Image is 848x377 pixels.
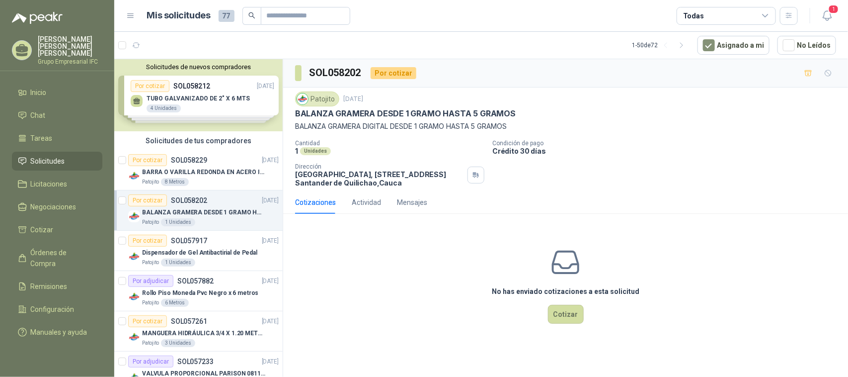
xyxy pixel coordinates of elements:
[248,12,255,19] span: search
[142,248,257,258] p: Dispensador de Gel Antibactirial de Pedal
[114,271,283,311] a: Por adjudicarSOL057882[DATE] Company LogoRollo Piso Moneda Pvc Negro x 6 metrosPatojito6 Metros
[295,197,336,208] div: Cotizaciones
[114,311,283,352] a: Por cotizarSOL057261[DATE] Company LogoMANGUERA HIDRÁULICA 3/4 X 1.20 METROS DE LONGITUD HR-HR-AC...
[128,154,167,166] div: Por cotizar
[697,36,770,55] button: Asignado a mi
[12,300,102,319] a: Configuración
[12,83,102,102] a: Inicio
[31,87,47,98] span: Inicio
[31,156,65,167] span: Solicitudes
[262,357,279,367] p: [DATE]
[38,59,102,65] p: Grupo Empresarial IFC
[161,259,195,267] div: 1 Unidades
[142,259,159,267] p: Patojito
[31,247,93,269] span: Órdenes de Compra
[492,286,639,297] h3: No has enviado cotizaciones a esta solicitud
[161,218,195,226] div: 1 Unidades
[12,152,102,171] a: Solicitudes
[142,178,159,186] p: Patojito
[12,197,102,216] a: Negociaciones
[548,305,584,324] button: Cotizar
[142,329,266,338] p: MANGUERA HIDRÁULICA 3/4 X 1.20 METROS DE LONGITUD HR-HR-ACOPLADA
[12,323,102,342] a: Manuales y ayuda
[683,10,704,21] div: Todas
[128,315,167,327] div: Por cotizar
[147,8,211,23] h1: Mis solicitudes
[295,140,484,147] p: Cantidad
[492,147,844,155] p: Crédito 30 días
[397,197,427,208] div: Mensajes
[31,110,46,121] span: Chat
[31,224,54,235] span: Cotizar
[31,281,68,292] span: Remisiones
[777,36,836,55] button: No Leídos
[128,251,140,263] img: Company Logo
[12,243,102,273] a: Órdenes de Compra
[828,4,839,14] span: 1
[352,197,381,208] div: Actividad
[161,178,189,186] div: 8 Metros
[219,10,234,22] span: 77
[295,121,836,132] p: BALANZA GRAMERA DIGITAL DESDE 1 GRAMO HASTA 5 GRAMOS
[31,179,68,189] span: Licitaciones
[295,170,463,187] p: [GEOGRAPHIC_DATA], [STREET_ADDRESS] Santander de Quilichao , Cauca
[177,278,214,284] p: SOL057882
[171,157,207,164] p: SOL058229
[128,356,173,368] div: Por adjudicar
[142,288,258,298] p: Rollo Piso Moneda Pvc Negro x 6 metros
[297,94,308,104] img: Company Logo
[300,147,331,155] div: Unidades
[128,291,140,303] img: Company Logo
[142,218,159,226] p: Patojito
[142,168,266,177] p: BARRA O VARILLA REDONDA EN ACERO INOXIDABLE DE 2" O 50 MM
[114,150,283,190] a: Por cotizarSOL058229[DATE] Company LogoBARRA O VARILLA REDONDA EN ACERO INOXIDABLE DE 2" O 50 MMP...
[171,197,207,204] p: SOL058202
[142,208,266,217] p: BALANZA GRAMERA DESDE 1 GRAMO HASTA 5 GRAMOS
[177,358,214,365] p: SOL057233
[632,37,690,53] div: 1 - 50 de 72
[492,140,844,147] p: Condición de pago
[128,275,173,287] div: Por adjudicar
[12,106,102,125] a: Chat
[118,63,279,71] button: Solicitudes de nuevos compradores
[12,277,102,296] a: Remisiones
[114,190,283,231] a: Por cotizarSOL058202[DATE] Company LogoBALANZA GRAMERA DESDE 1 GRAMO HASTA 5 GRAMOSPatojito1 Unid...
[128,331,140,343] img: Company Logo
[114,59,283,131] div: Solicitudes de nuevos compradoresPor cotizarSOL058212[DATE] TUBO GALVANIZADO DE 2" X 6 MTS4 Unida...
[12,129,102,148] a: Tareas
[371,67,416,79] div: Por cotizar
[309,65,363,81] h3: SOL058202
[142,339,159,347] p: Patojito
[31,327,87,338] span: Manuales y ayuda
[295,92,339,106] div: Patojito
[262,196,279,205] p: [DATE]
[295,147,298,155] p: 1
[114,131,283,150] div: Solicitudes de tus compradores
[161,299,189,307] div: 6 Metros
[262,236,279,246] p: [DATE]
[262,317,279,326] p: [DATE]
[171,318,207,325] p: SOL057261
[31,133,53,144] span: Tareas
[128,210,140,222] img: Company Logo
[128,194,167,206] div: Por cotizar
[295,108,516,119] p: BALANZA GRAMERA DESDE 1 GRAMO HASTA 5 GRAMOS
[343,94,363,104] p: [DATE]
[12,220,102,239] a: Cotizar
[38,36,102,57] p: [PERSON_NAME] [PERSON_NAME] [PERSON_NAME]
[262,156,279,165] p: [DATE]
[818,7,836,25] button: 1
[171,237,207,244] p: SOL057917
[114,231,283,271] a: Por cotizarSOL057917[DATE] Company LogoDispensador de Gel Antibactirial de PedalPatojito1 Unidades
[12,12,63,24] img: Logo peakr
[295,163,463,170] p: Dirección
[31,304,75,315] span: Configuración
[142,299,159,307] p: Patojito
[128,235,167,247] div: Por cotizar
[161,339,195,347] div: 3 Unidades
[31,201,77,212] span: Negociaciones
[12,175,102,193] a: Licitaciones
[262,277,279,286] p: [DATE]
[128,170,140,182] img: Company Logo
